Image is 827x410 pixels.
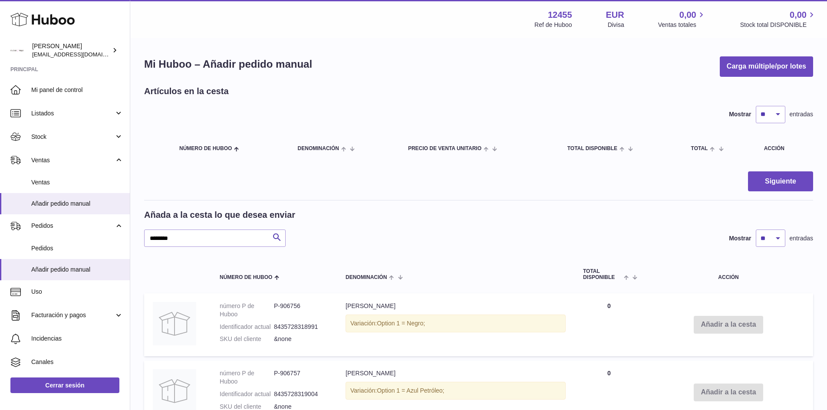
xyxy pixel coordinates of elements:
span: Uso [31,288,123,296]
span: Ventas [31,156,114,164]
span: Denominación [298,146,339,151]
span: Añadir pedido manual [31,200,123,208]
span: Total [691,146,708,151]
span: Stock [31,133,114,141]
span: Option 1 = Negro; [377,320,425,327]
span: Stock total DISPONIBLE [740,21,817,29]
div: Divisa [608,21,624,29]
span: Option 1 = Azul Petróleo; [377,387,444,394]
h1: Mi Huboo – Añadir pedido manual [144,57,312,71]
div: Ref de Huboo [534,21,572,29]
span: Mi panel de control [31,86,123,94]
dt: número P de Huboo [220,369,274,386]
span: Pedidos [31,222,114,230]
button: Carga múltiple/por lotes [720,56,813,77]
strong: 12455 [548,9,572,21]
span: Pedidos [31,244,123,253]
dd: 8435728319004 [274,390,328,398]
dd: 8435728318991 [274,323,328,331]
span: Total DISPONIBLE [567,146,617,151]
dd: P-906756 [274,302,328,318]
span: 0,00 [790,9,807,21]
td: 0 [574,293,644,357]
span: entradas [790,234,813,243]
span: [EMAIL_ADDRESS][DOMAIN_NAME] [32,51,128,58]
label: Mostrar [729,234,751,243]
span: Total DISPONIBLE [583,269,622,280]
span: Listados [31,109,114,118]
span: Número de Huboo [220,275,272,280]
span: Ventas totales [658,21,706,29]
span: Incidencias [31,335,123,343]
a: Cerrar sesión [10,377,119,393]
dt: número P de Huboo [220,302,274,318]
div: [PERSON_NAME] [32,42,110,59]
span: entradas [790,110,813,118]
dt: Identificador actual [220,323,274,331]
dd: &none [274,335,328,343]
span: Precio de venta unitario [408,146,481,151]
td: [PERSON_NAME] [337,293,574,357]
a: 0,00 Ventas totales [658,9,706,29]
span: Denominación [346,275,387,280]
strong: EUR [606,9,624,21]
span: Añadir pedido manual [31,266,123,274]
img: Georgina Dress [153,302,196,345]
button: Siguiente [748,171,813,192]
span: 0,00 [679,9,696,21]
a: 0,00 Stock total DISPONIBLE [740,9,817,29]
label: Mostrar [729,110,751,118]
h2: Añada a la cesta lo que desea enviar [144,209,295,221]
span: Canales [31,358,123,366]
dt: Identificador actual [220,390,274,398]
dd: P-906757 [274,369,328,386]
span: Ventas [31,178,123,187]
div: Acción [764,146,804,151]
div: Variación: [346,315,566,332]
img: pedidos@glowrias.com [10,44,23,57]
th: Acción [644,260,813,289]
span: Número de Huboo [179,146,232,151]
h2: Artículos en la cesta [144,85,229,97]
dt: SKU del cliente [220,335,274,343]
div: Variación: [346,382,566,400]
span: Facturación y pagos [31,311,114,319]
